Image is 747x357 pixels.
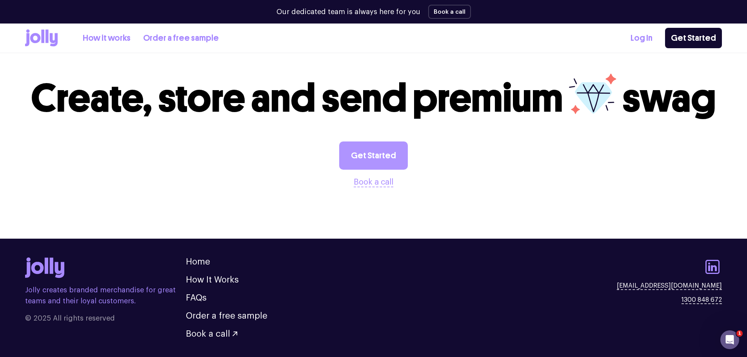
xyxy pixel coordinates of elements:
a: [EMAIL_ADDRESS][DOMAIN_NAME] [617,281,722,290]
a: Get Started [665,28,722,48]
span: swag [622,74,716,122]
a: Log In [631,32,652,45]
button: Book a call [186,330,237,338]
span: 1 [736,330,743,337]
iframe: Intercom live chat [720,330,739,349]
a: Order a free sample [143,32,219,45]
a: 1300 848 672 [682,295,722,304]
span: Book a call [186,330,230,338]
p: Jolly creates branded merchandise for great teams and their loyal customers. [25,285,186,306]
span: Create, store and send premium [31,74,563,122]
button: Book a call [354,176,393,188]
a: Get Started [339,141,408,170]
a: FAQs [186,294,207,302]
p: Our dedicated team is always here for you [276,7,420,17]
a: How it works [83,32,131,45]
button: Book a call [428,5,471,19]
span: © 2025 All rights reserved [25,313,186,324]
a: Home [186,257,210,266]
a: How It Works [186,275,239,284]
a: Order a free sample [186,312,267,320]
